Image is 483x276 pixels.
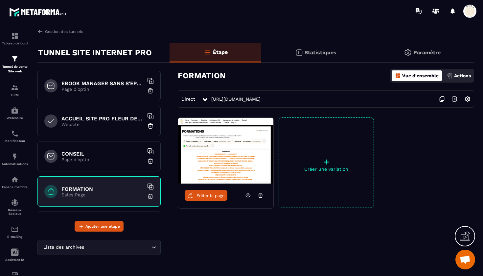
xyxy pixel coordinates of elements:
p: TUNNEL SITE INTERNET PRO [38,46,152,59]
p: Réseaux Sociaux [2,208,28,215]
div: Ouvrir le chat [455,250,475,269]
a: automationsautomationsEspace membre [2,171,28,194]
img: logo [9,6,68,18]
p: Étape [213,49,228,55]
h3: FORMATION [178,71,226,80]
img: email [11,225,19,233]
img: actions.d6e523a2.png [447,73,453,79]
a: formationformationCRM [2,79,28,102]
img: arrow [37,29,43,35]
p: Page d'optin [61,157,144,162]
img: trash [147,158,154,164]
img: bars-o.4a397970.svg [203,48,211,56]
img: setting-gr.5f69749f.svg [404,49,412,57]
p: Espace membre [2,185,28,189]
h6: ACCUEIL SITE PRO FLEUR DE VIE [61,115,144,122]
a: schedulerschedulerPlanificateur [2,125,28,148]
img: formation [11,32,19,40]
span: Ajouter une étape [85,223,120,230]
p: + [279,157,374,166]
p: Actions [454,73,471,78]
img: automations [11,107,19,114]
span: Éditer la page [196,193,225,198]
a: Éditer la page [185,190,227,201]
img: formation [11,55,19,63]
p: Page d'optin [61,87,144,92]
img: scheduler [11,130,19,138]
a: emailemailE-mailing [2,220,28,243]
img: formation [11,84,19,91]
input: Search for option [85,244,150,251]
h6: CONSEIL [61,151,144,157]
p: Statistiques [305,49,336,56]
img: trash [147,88,154,94]
img: arrow-next.bcc2205e.svg [448,93,461,105]
p: CRM [2,93,28,97]
a: [URL][DOMAIN_NAME] [211,96,261,102]
span: Liste des archives [42,244,85,251]
img: image [178,118,273,184]
img: automations [11,153,19,161]
div: Search for option [37,240,161,255]
p: Tableau de bord [2,41,28,45]
p: Tunnel de vente Site web [2,64,28,74]
img: stats.20deebd0.svg [295,49,303,57]
a: automationsautomationsWebinaire [2,102,28,125]
img: setting-w.858f3a88.svg [461,93,474,105]
img: trash [147,123,154,129]
p: Assistant IA [2,258,28,262]
h6: FORMATION [61,186,144,192]
a: formationformationTableau de bord [2,27,28,50]
a: Assistant IA [2,243,28,266]
img: trash [147,193,154,200]
p: Webinaire [2,116,28,120]
p: Automatisations [2,162,28,166]
a: Gestion des tunnels [37,29,83,35]
img: dashboard-orange.40269519.svg [395,73,401,79]
p: Sales Page [61,192,144,197]
img: social-network [11,199,19,207]
span: Direct [181,96,195,102]
p: Planificateur [2,139,28,143]
p: Vue d'ensemble [402,73,439,78]
p: Créer une variation [279,166,374,172]
a: social-networksocial-networkRéseaux Sociaux [2,194,28,220]
a: formationformationTunnel de vente Site web [2,50,28,79]
p: Website [61,122,144,127]
p: Paramètre [413,49,441,56]
img: automations [11,176,19,184]
h6: EBOOK MANAGER SANS S'EPUISER OFFERT [61,80,144,87]
a: automationsautomationsAutomatisations [2,148,28,171]
button: Ajouter une étape [75,221,124,232]
p: E-mailing [2,235,28,238]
